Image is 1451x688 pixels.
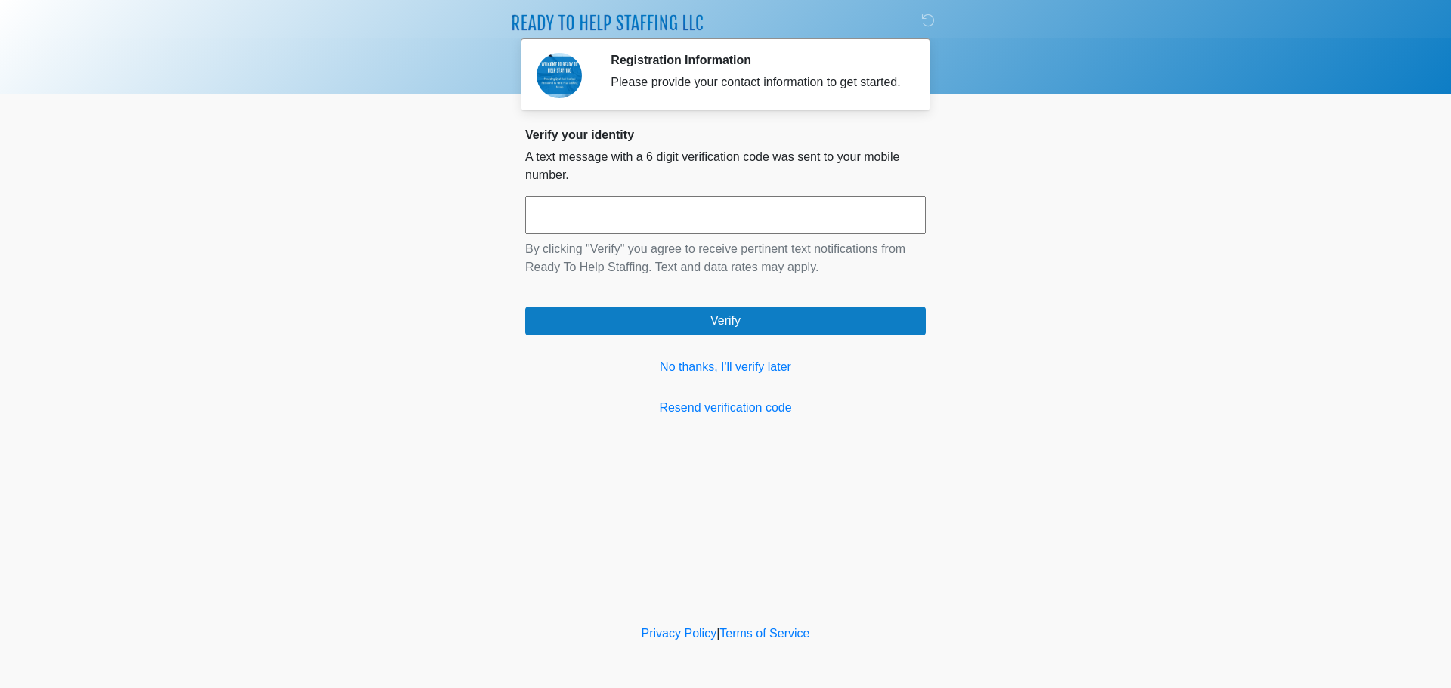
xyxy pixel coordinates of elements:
button: Verify [525,307,926,335]
img: Agent Avatar [537,53,582,98]
img: Ready To Help Staffing Logo [510,11,704,32]
p: A text message with a 6 digit verification code was sent to your mobile number. [525,148,926,184]
a: Terms of Service [719,627,809,640]
a: No thanks, I'll verify later [525,358,926,376]
a: | [716,627,719,640]
div: Please provide your contact information to get started. [611,73,903,91]
a: Privacy Policy [642,627,717,640]
p: By clicking "Verify" you agree to receive pertinent text notifications from Ready To Help Staffin... [525,240,926,276]
h2: Verify your identity [525,128,926,142]
a: Resend verification code [525,399,926,417]
h2: Registration Information [611,53,903,67]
